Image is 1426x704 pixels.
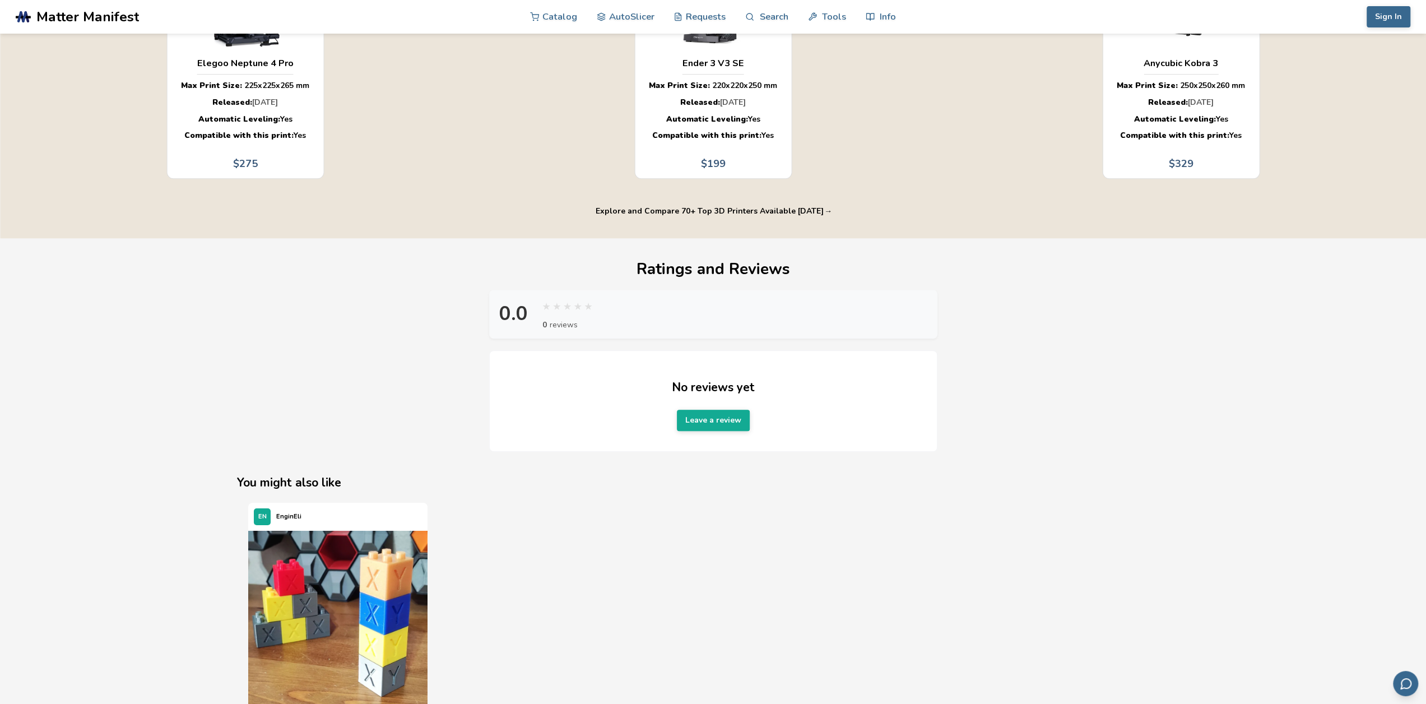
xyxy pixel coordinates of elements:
div: 250 x 250 x 260 mm [1117,80,1245,91]
span: EN [258,513,267,521]
strong: Compatible with this print: [652,130,761,141]
span: ★ [584,298,593,313]
span: $ 199 [701,158,726,170]
span: [DATE] [252,97,278,108]
p: EnginEli [276,511,301,522]
span: ★ [574,298,582,313]
span: $ 275 [233,158,258,170]
span: $ 329 [1169,158,1193,170]
button: Sign In [1367,6,1410,27]
div: Yes [1117,114,1245,125]
div: Yes [1117,130,1245,141]
h3: Ender 3 V3 SE [682,58,744,69]
strong: Automatic Leveling: [1134,114,1216,124]
span: [DATE] [720,97,746,108]
h3: Anycubic Kobra 3 [1144,58,1218,69]
p: reviews [542,319,595,331]
span: ★ [563,298,572,313]
strong: Automatic Leveling: [666,114,748,124]
h1: Ratings and Reviews [489,261,937,278]
span: ★ [552,298,561,313]
span: ★ [542,298,551,313]
div: Yes [181,130,309,141]
div: 220 x 220 x 250 mm [649,80,777,91]
h1: No reviews yet [672,379,755,396]
strong: Released: [1148,97,1188,108]
div: 0.0 [497,303,531,325]
button: Send feedback via email [1393,671,1418,696]
div: 225 x 225 x 265 mm [181,80,309,91]
strong: Compatible with this print: [1120,130,1229,141]
strong: 0 [542,319,547,331]
button: Leave a review [677,410,750,431]
strong: Compatible with this print: [184,130,294,141]
div: Yes [181,114,309,125]
strong: Released: [680,97,720,108]
h2: You might also like [237,474,1188,492]
strong: Automatic Leveling: [198,114,280,124]
h3: Elegoo Neptune 4 Pro [197,58,294,69]
button: Explore and Compare 70+ Top 3D Printers Available [DATE] → [596,207,830,216]
strong: Max Print Size: [1117,80,1178,91]
strong: Max Print Size: [181,80,242,91]
div: Yes [649,130,777,141]
strong: Released: [212,97,252,108]
span: Matter Manifest [36,9,139,25]
div: Yes [649,114,777,125]
strong: Max Print Size: [649,80,710,91]
span: [DATE] [1188,97,1214,108]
